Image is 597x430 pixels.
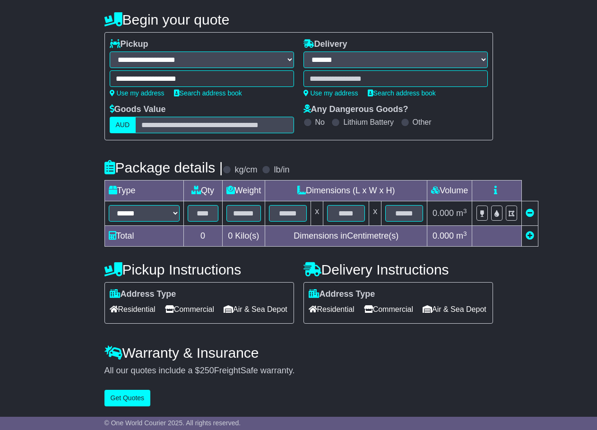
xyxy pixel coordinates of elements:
a: Remove this item [526,208,534,218]
div: All our quotes include a $ FreightSafe warranty. [104,366,493,376]
td: x [369,201,381,226]
td: 0 [183,226,222,247]
label: Delivery [303,39,347,50]
label: Any Dangerous Goods? [303,104,408,115]
td: Volume [427,181,472,201]
span: © One World Courier 2025. All rights reserved. [104,419,241,427]
td: Dimensions in Centimetre(s) [265,226,427,247]
td: Weight [222,181,265,201]
span: Commercial [165,302,214,317]
button: Get Quotes [104,390,151,406]
a: Use my address [110,89,164,97]
label: Address Type [110,289,176,300]
h4: Pickup Instructions [104,262,294,277]
a: Add new item [526,231,534,241]
label: kg/cm [234,165,257,175]
td: x [311,201,323,226]
td: Type [104,181,183,201]
span: Residential [110,302,156,317]
span: Air & Sea Depot [224,302,287,317]
h4: Package details | [104,160,223,175]
span: Commercial [364,302,413,317]
td: Total [104,226,183,247]
sup: 3 [463,207,467,215]
label: Goods Value [110,104,166,115]
td: Dimensions (L x W x H) [265,181,427,201]
label: Lithium Battery [343,118,394,127]
h4: Begin your quote [104,12,493,27]
span: 250 [200,366,214,375]
label: Address Type [309,289,375,300]
td: Kilo(s) [222,226,265,247]
span: m [456,208,467,218]
label: AUD [110,117,136,133]
td: Qty [183,181,222,201]
span: m [456,231,467,241]
span: Air & Sea Depot [423,302,486,317]
sup: 3 [463,230,467,237]
label: Pickup [110,39,148,50]
span: 0.000 [433,231,454,241]
a: Search address book [174,89,242,97]
label: Other [413,118,432,127]
span: 0.000 [433,208,454,218]
span: 0 [228,231,233,241]
a: Search address book [368,89,436,97]
label: No [315,118,325,127]
h4: Delivery Instructions [303,262,493,277]
span: Residential [309,302,355,317]
h4: Warranty & Insurance [104,345,493,361]
label: lb/in [274,165,289,175]
a: Use my address [303,89,358,97]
